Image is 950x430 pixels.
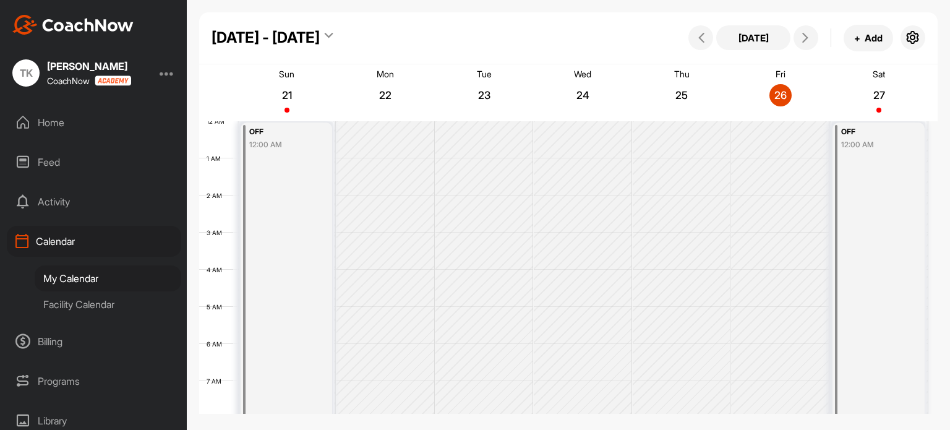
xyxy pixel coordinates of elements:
div: Programs [7,366,181,397]
div: 7 AM [199,377,234,385]
p: Sun [279,69,294,79]
a: September 25, 2025 [632,64,731,121]
div: 5 AM [199,303,234,311]
img: CoachNow [12,15,134,35]
p: Mon [377,69,394,79]
div: Home [7,107,181,138]
div: 1 AM [199,155,233,162]
span: + [854,32,860,45]
div: 12:00 AM [841,139,910,150]
button: +Add [844,25,893,51]
div: 6 AM [199,340,234,348]
p: 24 [571,89,594,101]
p: Wed [574,69,591,79]
a: September 22, 2025 [336,64,435,121]
a: September 26, 2025 [731,64,830,121]
a: September 21, 2025 [237,64,336,121]
div: My Calendar [35,265,181,291]
div: [DATE] - [DATE] [212,27,320,49]
p: 27 [868,89,890,101]
div: Facility Calendar [35,291,181,317]
img: CoachNow acadmey [95,75,131,86]
div: 3 AM [199,229,234,236]
p: Sat [873,69,885,79]
div: 2 AM [199,192,234,199]
div: 4 AM [199,266,234,273]
a: September 27, 2025 [829,64,928,121]
a: September 23, 2025 [435,64,534,121]
div: CoachNow [47,75,131,86]
div: OFF [249,125,319,139]
p: Fri [776,69,785,79]
p: Tue [477,69,492,79]
p: 26 [769,89,792,101]
p: 21 [276,89,298,101]
div: Feed [7,147,181,178]
button: [DATE] [716,25,790,50]
div: Activity [7,186,181,217]
p: Thu [674,69,690,79]
div: 12 AM [199,118,237,125]
div: TK [12,59,40,87]
div: Billing [7,326,181,357]
a: September 24, 2025 [534,64,633,121]
div: 12:00 AM [249,139,319,150]
div: Calendar [7,226,181,257]
p: 22 [374,89,396,101]
p: 23 [473,89,495,101]
div: OFF [841,125,910,139]
p: 25 [670,89,693,101]
div: [PERSON_NAME] [47,61,131,71]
